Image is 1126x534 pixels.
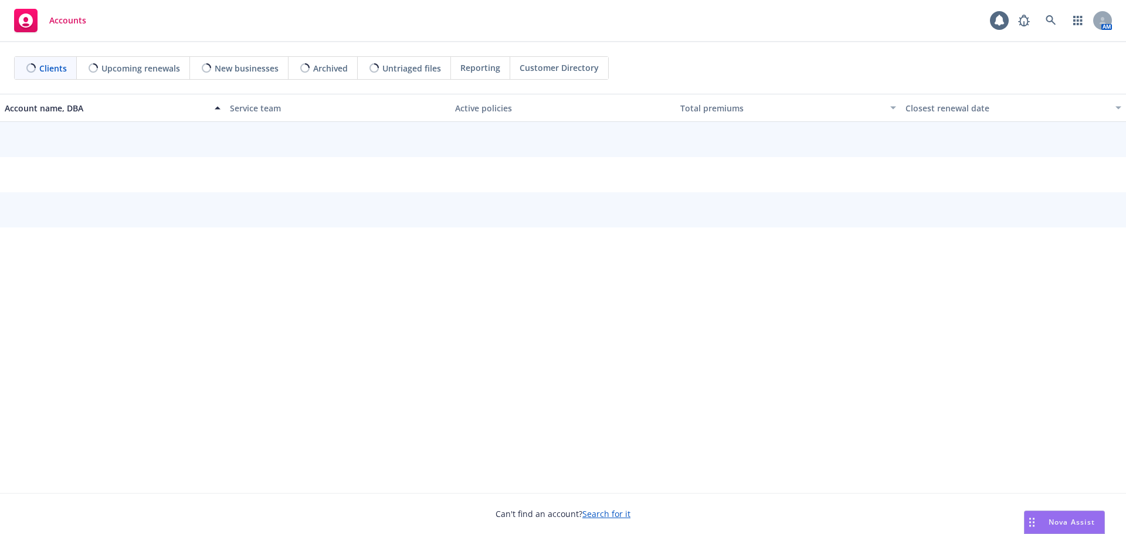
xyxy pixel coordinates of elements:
span: Untriaged files [382,62,441,74]
button: Active policies [450,94,676,122]
button: Closest renewal date [901,94,1126,122]
span: Reporting [460,62,500,74]
span: Accounts [49,16,86,25]
a: Switch app [1066,9,1090,32]
span: Nova Assist [1049,517,1095,527]
a: Accounts [9,4,91,37]
div: Closest renewal date [905,102,1108,114]
a: Search [1039,9,1063,32]
span: Upcoming renewals [101,62,180,74]
div: Total premiums [680,102,883,114]
div: Account name, DBA [5,102,208,114]
span: New businesses [215,62,279,74]
span: Can't find an account? [496,508,630,520]
div: Active policies [455,102,671,114]
div: Drag to move [1025,511,1039,533]
button: Nova Assist [1024,511,1105,534]
a: Report a Bug [1012,9,1036,32]
a: Search for it [582,508,630,519]
span: Clients [39,62,67,74]
span: Archived [313,62,348,74]
span: Customer Directory [520,62,599,74]
div: Service team [230,102,446,114]
button: Total premiums [676,94,901,122]
button: Service team [225,94,450,122]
